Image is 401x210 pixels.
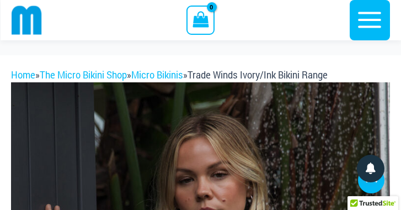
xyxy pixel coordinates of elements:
a: Micro Bikinis [131,69,183,81]
a: Home [11,69,35,81]
span: » » » [11,69,328,81]
span: Trade Winds Ivory/Ink Bikini Range [188,69,328,81]
a: The Micro Bikini Shop [40,69,127,81]
img: cropped mm emblem [12,5,42,35]
a: View Shopping Cart, empty [186,6,215,34]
